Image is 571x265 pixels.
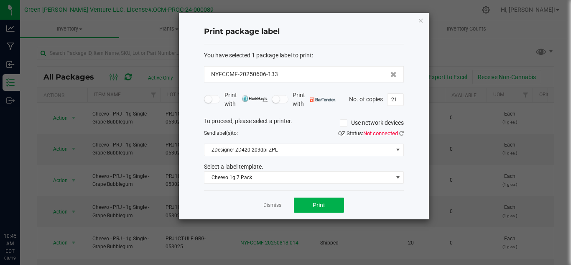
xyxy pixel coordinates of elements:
span: Not connected [363,130,398,136]
button: Print [294,198,344,213]
span: You have selected 1 package label to print [204,52,312,59]
label: Use network devices [340,118,404,127]
span: No. of copies [349,95,383,102]
span: Print with [224,91,268,108]
div: To proceed, please select a printer. [198,117,410,129]
span: ZDesigner ZD420-203dpi ZPL [204,144,393,156]
div: : [204,51,404,60]
span: NYFCCMF-20250606-133 [211,70,278,79]
span: Cheevo 1g 7 Pack [204,172,393,183]
div: Select a label template. [198,162,410,171]
span: label(s) [215,130,232,136]
span: Print with [293,91,336,108]
span: QZ Status: [338,130,404,136]
iframe: Resource center [8,198,33,223]
img: bartender.png [310,98,336,102]
h4: Print package label [204,26,404,37]
span: Print [313,202,325,208]
span: Send to: [204,130,238,136]
img: mark_magic_cybra.png [242,95,268,102]
a: Dismiss [263,202,281,209]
